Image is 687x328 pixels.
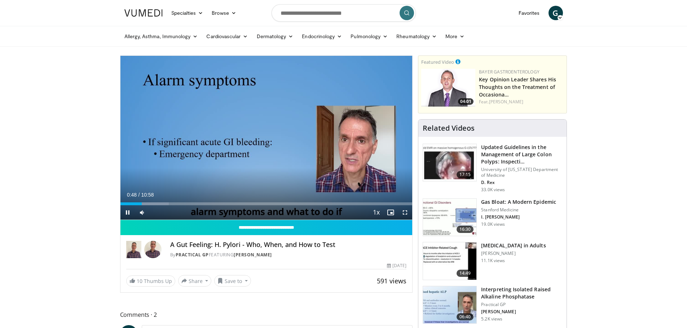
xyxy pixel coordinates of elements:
[120,310,413,319] span: Comments 2
[481,207,556,213] p: Stanford Medicine
[383,205,398,220] button: Enable picture-in-picture mode
[514,6,544,20] a: Favorites
[481,167,562,178] p: University of [US_STATE] Department of Medicine
[479,99,564,105] div: Feat.
[457,226,474,233] span: 16:30
[120,205,135,220] button: Pause
[167,6,208,20] a: Specialties
[126,241,141,258] img: Practical GP
[120,56,413,220] video-js: Video Player
[481,187,505,193] p: 33.0K views
[423,124,475,132] h4: Related Videos
[120,202,413,205] div: Progress Bar
[481,198,556,206] h3: Gas Bloat: A Modern Epidemic
[458,98,474,105] span: 04:01
[421,69,475,107] img: 9828b8df-38ad-4333-b93d-bb657251ca89.png.150x105_q85_crop-smart_upscale.png
[481,242,546,249] h3: [MEDICAL_DATA] in Adults
[423,286,562,324] a: 06:40 Interpreting Isolated Raised Alkaline Phosphatase Practical GP [PERSON_NAME] 5.2K views
[481,258,505,264] p: 11.1K views
[457,171,474,178] span: 17:15
[479,76,556,98] a: Key Opinion Leader Shares His Thoughts on the Treatment of Occasiona…
[346,29,392,44] a: Pulmonology
[479,69,540,75] a: Bayer Gastroenterology
[207,6,241,20] a: Browse
[481,309,562,315] p: [PERSON_NAME]
[481,316,502,322] p: 5.2K views
[489,99,523,105] a: [PERSON_NAME]
[423,286,476,324] img: 6a4ee52d-0f16-480d-a1b4-8187386ea2ed.150x105_q85_crop-smart_upscale.jpg
[124,9,163,17] img: VuMedi Logo
[126,275,175,287] a: 10 Thumbs Up
[423,198,562,237] a: 16:30 Gas Bloat: A Modern Epidemic Stanford Medicine I. [PERSON_NAME] 19.0K views
[457,270,474,277] span: 14:49
[481,221,505,227] p: 19.0K views
[423,242,476,280] img: 11950cd4-d248-4755-8b98-ec337be04c84.150x105_q85_crop-smart_upscale.jpg
[127,192,137,198] span: 0:48
[135,205,149,220] button: Mute
[481,144,562,165] h3: Updated Guidelines in the Management of Large Colon Polyps: Inspecti…
[138,192,140,198] span: /
[137,278,142,284] span: 10
[120,29,202,44] a: Allergy, Asthma, Immunology
[421,69,475,107] a: 04:01
[481,214,556,220] p: I. [PERSON_NAME]
[423,144,476,181] img: dfcfcb0d-b871-4e1a-9f0c-9f64970f7dd8.150x105_q85_crop-smart_upscale.jpg
[141,192,154,198] span: 10:58
[398,205,412,220] button: Fullscreen
[369,205,383,220] button: Playback Rate
[387,262,406,269] div: [DATE]
[441,29,469,44] a: More
[457,313,474,320] span: 06:40
[423,199,476,236] img: 480ec31d-e3c1-475b-8289-0a0659db689a.150x105_q85_crop-smart_upscale.jpg
[549,6,563,20] a: G
[377,277,406,285] span: 591 views
[214,275,251,287] button: Save to
[481,180,562,185] p: D. Rex
[298,29,346,44] a: Endocrinology
[481,251,546,256] p: [PERSON_NAME]
[202,29,252,44] a: Cardiovascular
[170,241,406,249] h4: A Gut Feeling: H. Pylori - Who, When, and How to Test
[170,252,406,258] div: By FEATURING
[144,241,162,258] img: Avatar
[252,29,298,44] a: Dermatology
[481,286,562,300] h3: Interpreting Isolated Raised Alkaline Phosphatase
[421,59,454,65] small: Featured Video
[423,242,562,280] a: 14:49 [MEDICAL_DATA] in Adults [PERSON_NAME] 11.1K views
[423,144,562,193] a: 17:15 Updated Guidelines in the Management of Large Colon Polyps: Inspecti… University of [US_STA...
[481,302,562,307] p: Practical GP
[234,252,272,258] a: [PERSON_NAME]
[178,275,212,287] button: Share
[392,29,441,44] a: Rheumatology
[272,4,416,22] input: Search topics, interventions
[176,252,209,258] a: Practical GP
